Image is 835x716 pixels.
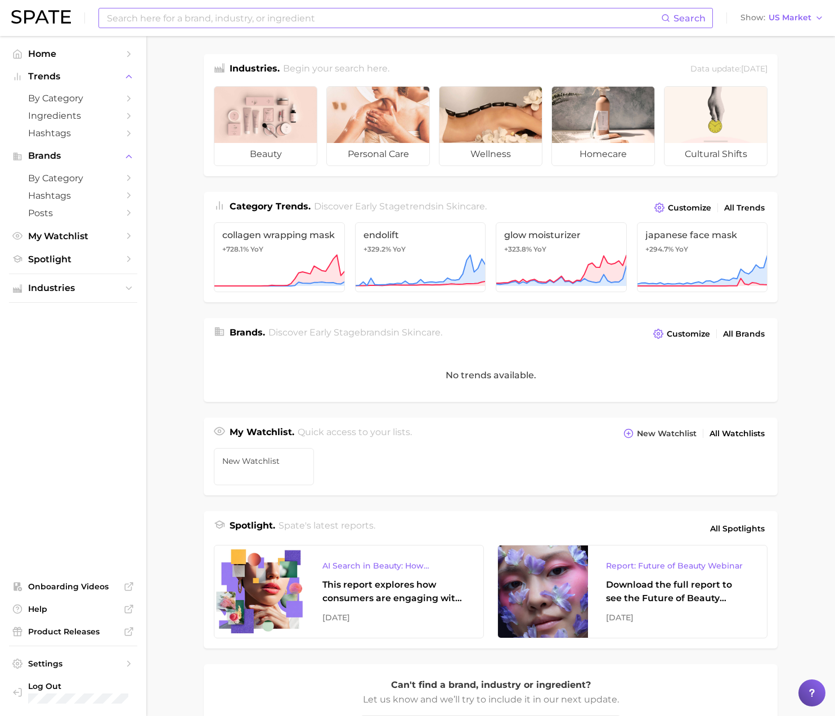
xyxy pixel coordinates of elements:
h1: Spotlight. [230,519,275,538]
span: cultural shifts [665,143,767,165]
a: by Category [9,89,137,107]
span: by Category [28,173,118,184]
a: Ingredients [9,107,137,124]
span: Spotlight [28,254,118,265]
span: skincare [402,327,441,338]
span: Show [740,15,765,21]
a: Posts [9,204,137,222]
span: Hashtags [28,128,118,138]
input: Search here for a brand, industry, or ingredient [106,8,661,28]
span: Discover Early Stage trends in . [314,201,487,212]
span: +728.1% [222,245,249,253]
a: Product Releases [9,623,137,640]
a: Settings [9,655,137,672]
span: All Trends [724,203,765,213]
div: [DATE] [322,611,465,624]
span: YoY [250,245,263,254]
span: beauty [214,143,317,165]
a: Report: Future of Beauty WebinarDownload the full report to see the Future of Beauty trends we un... [497,545,767,638]
button: Customize [652,200,714,216]
span: YoY [393,245,406,254]
h1: Industries. [230,62,280,77]
span: collagen wrapping mask [222,230,336,240]
span: Log Out [28,681,136,691]
span: All Spotlights [710,522,765,535]
a: beauty [214,86,317,166]
span: All Watchlists [710,429,765,438]
span: wellness [439,143,542,165]
button: ShowUS Market [738,11,827,25]
button: New Watchlist [621,426,699,441]
span: Search [674,13,706,24]
span: +294.7% [645,245,674,253]
a: All Brands [720,326,767,342]
span: personal care [327,143,429,165]
h1: My Watchlist. [230,426,294,441]
span: All Brands [723,329,765,339]
span: Customize [667,329,710,339]
div: Data update: [DATE] [690,62,767,77]
span: Industries [28,283,118,293]
a: Onboarding Videos [9,578,137,595]
span: New Watchlist [637,429,697,438]
span: homecare [552,143,654,165]
button: Industries [9,280,137,297]
span: japanese face mask [645,230,760,240]
h2: Spate's latest reports. [279,519,375,538]
span: Home [28,48,118,59]
span: +323.8% [504,245,532,253]
button: Trends [9,68,137,85]
div: AI Search in Beauty: How Consumers Are Using ChatGPT vs. Google Search [322,559,465,572]
div: [DATE] [606,611,749,624]
a: All Spotlights [707,519,767,538]
a: All Trends [721,200,767,216]
span: Hashtags [28,190,118,201]
a: Hashtags [9,187,137,204]
p: Let us know and we’ll try to include it in our next update. [361,692,620,707]
span: New Watchlist [222,457,306,466]
button: Customize [650,326,713,342]
a: Spotlight [9,250,137,268]
a: Log out. Currently logged in with e-mail kateri.lucas@axbeauty.com. [9,678,137,707]
a: Hashtags [9,124,137,142]
a: glow moisturizer+323.8% YoY [496,222,627,292]
button: Brands [9,147,137,164]
h2: Begin your search here. [283,62,389,77]
a: AI Search in Beauty: How Consumers Are Using ChatGPT vs. Google SearchThis report explores how co... [214,545,484,638]
a: My Watchlist [9,227,137,245]
span: Brands [28,151,118,161]
a: wellness [439,86,542,166]
span: Category Trends . [230,201,311,212]
span: Onboarding Videos [28,581,118,592]
a: All Watchlists [707,426,767,441]
span: Discover Early Stage brands in . [268,327,442,338]
div: No trends available. [204,348,778,402]
a: endolift+329.2% YoY [355,222,486,292]
span: +329.2% [363,245,391,253]
a: by Category [9,169,137,187]
span: Help [28,604,118,614]
span: Customize [668,203,711,213]
div: This report explores how consumers are engaging with AI-powered search tools — and what it means ... [322,578,465,605]
span: by Category [28,93,118,104]
a: japanese face mask+294.7% YoY [637,222,768,292]
a: cultural shifts [664,86,767,166]
p: Can't find a brand, industry or ingredient? [361,678,620,692]
a: Home [9,45,137,62]
span: Trends [28,71,118,82]
span: skincare [446,201,485,212]
div: Download the full report to see the Future of Beauty trends we unpacked during the webinar. [606,578,749,605]
a: New Watchlist [214,448,314,485]
span: endolift [363,230,478,240]
span: Posts [28,208,118,218]
a: collagen wrapping mask+728.1% YoY [214,222,345,292]
span: YoY [675,245,688,254]
div: Report: Future of Beauty Webinar [606,559,749,572]
span: YoY [533,245,546,254]
span: Product Releases [28,626,118,637]
span: Settings [28,659,118,669]
span: My Watchlist [28,231,118,241]
h2: Quick access to your lists. [298,426,412,441]
a: homecare [551,86,655,166]
a: personal care [326,86,430,166]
